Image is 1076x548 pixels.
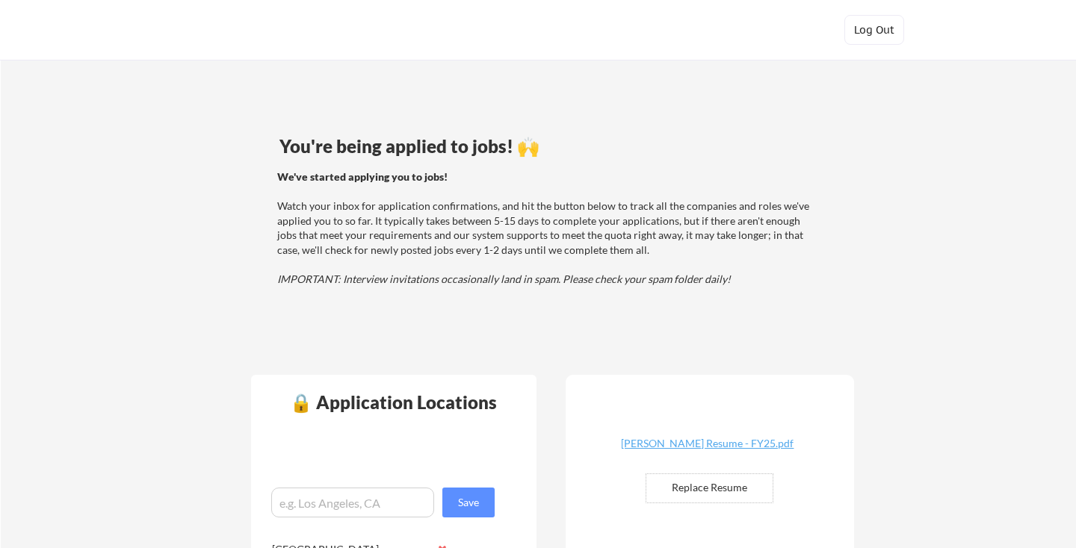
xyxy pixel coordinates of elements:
em: IMPORTANT: Interview invitations occasionally land in spam. Please check your spam folder daily! [277,273,731,285]
a: [PERSON_NAME] Resume - FY25.pdf [619,438,797,461]
div: You're being applied to jobs! 🙌 [279,137,818,155]
button: Save [442,488,495,517]
button: Log Out [844,15,904,45]
div: [PERSON_NAME] Resume - FY25.pdf [619,438,797,449]
div: Watch your inbox for application confirmations, and hit the button below to track all the compani... [277,169,816,287]
div: 🔒 Application Locations [255,393,533,411]
input: e.g. Los Angeles, CA [271,488,434,517]
strong: We've started applying you to jobs! [277,170,448,183]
